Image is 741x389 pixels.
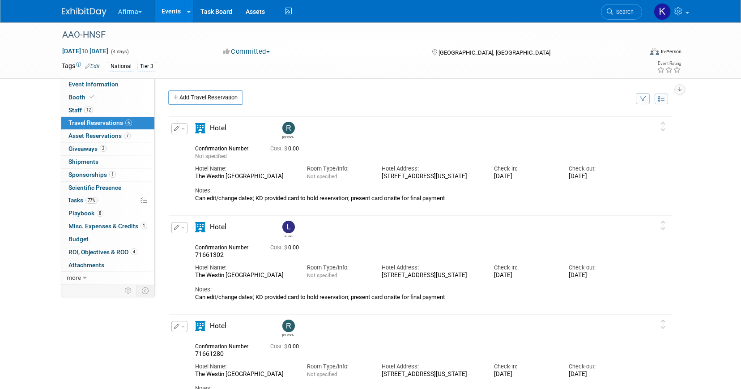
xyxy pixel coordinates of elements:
[569,173,630,180] div: [DATE]
[657,61,681,66] div: Event Rating
[61,207,154,220] a: Playbook8
[68,107,93,114] span: Staff
[307,363,368,371] div: Room Type/Info:
[195,341,257,350] div: Confirmation Number:
[270,244,288,251] span: Cost: $
[494,165,555,173] div: Check-in:
[109,171,116,178] span: 1
[382,165,480,173] div: Hotel Address:
[124,133,131,139] span: 7
[195,251,224,258] span: 71661302
[68,184,121,191] span: Scientific Presence
[195,165,294,173] div: Hotel Name:
[61,78,154,91] a: Event Information
[61,194,154,207] a: Tasks77%
[61,104,154,117] a: Staff12
[84,107,93,113] span: 12
[195,371,294,378] div: The Westin [GEOGRAPHIC_DATA]
[270,145,302,152] span: 0.00
[210,223,226,231] span: Hotel
[640,96,646,102] i: Filter by Traveler
[282,134,294,139] div: Randi LeBoyer
[494,371,555,378] div: [DATE]
[108,62,134,71] div: National
[68,158,98,165] span: Shipments
[494,173,555,180] div: [DATE]
[85,197,98,204] span: 77%
[61,130,154,142] a: Asset Reservations7
[61,246,154,259] a: ROI, Objectives & ROO4
[382,173,480,180] div: [STREET_ADDRESS][US_STATE]
[61,91,154,104] a: Booth
[280,122,296,139] div: Randi LeBoyer
[61,169,154,181] a: Sponsorships1
[307,371,337,377] span: Not specified
[282,320,295,332] img: Rhonda Eickhoff
[61,220,154,233] a: Misc. Expenses & Credits1
[282,221,295,233] img: Lauren Holland
[494,363,555,371] div: Check-in:
[195,286,630,294] div: Notes:
[280,221,296,238] div: Lauren Holland
[270,343,288,350] span: Cost: $
[661,122,665,131] i: Click and drag to move item
[569,165,630,173] div: Check-out:
[195,143,257,152] div: Confirmation Number:
[61,143,154,155] a: Giveaways3
[168,90,243,105] a: Add Travel Reservation
[589,47,681,60] div: Event Format
[613,9,634,15] span: Search
[62,8,106,17] img: ExhibitDay
[97,210,103,217] span: 8
[195,222,205,232] i: Hotel
[195,294,630,301] div: Can edit/change dates; KD provided card to hold reservation; present card onsite for final payment
[68,94,96,101] span: Booth
[220,47,273,56] button: Committed
[62,61,100,72] td: Tags
[382,272,480,279] div: [STREET_ADDRESS][US_STATE]
[195,264,294,272] div: Hotel Name:
[68,222,147,230] span: Misc. Expenses & Credits
[307,272,337,278] span: Not specified
[125,120,132,126] span: 6
[661,221,665,230] i: Click and drag to move item
[61,156,154,168] a: Shipments
[195,272,294,279] div: The Westin [GEOGRAPHIC_DATA]
[68,197,98,204] span: Tasks
[68,209,103,217] span: Playbook
[68,248,137,256] span: ROI, Objectives & ROO
[61,259,154,272] a: Attachments
[569,371,630,378] div: [DATE]
[307,173,337,180] span: Not specified
[270,343,302,350] span: 0.00
[195,242,257,251] div: Confirmation Number:
[382,363,480,371] div: Hotel Address:
[270,244,302,251] span: 0.00
[195,195,630,202] div: Can edit/change dates; KD provided card to hold reservation; present card onsite for final payment
[280,320,296,337] div: Rhonda Eickhoff
[67,274,81,281] span: more
[68,235,89,243] span: Budget
[195,123,205,133] i: Hotel
[68,261,104,269] span: Attachments
[195,350,224,357] span: 71661280
[439,49,550,56] span: [GEOGRAPHIC_DATA], [GEOGRAPHIC_DATA]
[141,222,147,229] span: 1
[569,264,630,272] div: Check-out:
[61,117,154,129] a: Travel Reservations6
[282,332,294,337] div: Rhonda Eickhoff
[195,321,205,331] i: Hotel
[282,122,295,134] img: Randi LeBoyer
[601,4,642,20] a: Search
[121,285,136,296] td: Personalize Event Tab Strip
[282,233,294,238] div: Lauren Holland
[654,3,671,20] img: Keirsten Davis
[110,49,129,55] span: (4 days)
[195,187,630,195] div: Notes:
[661,320,665,329] i: Click and drag to move item
[382,371,480,378] div: [STREET_ADDRESS][US_STATE]
[68,81,119,88] span: Event Information
[210,124,226,132] span: Hotel
[195,173,294,180] div: The Westin [GEOGRAPHIC_DATA]
[62,47,109,55] span: [DATE] [DATE]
